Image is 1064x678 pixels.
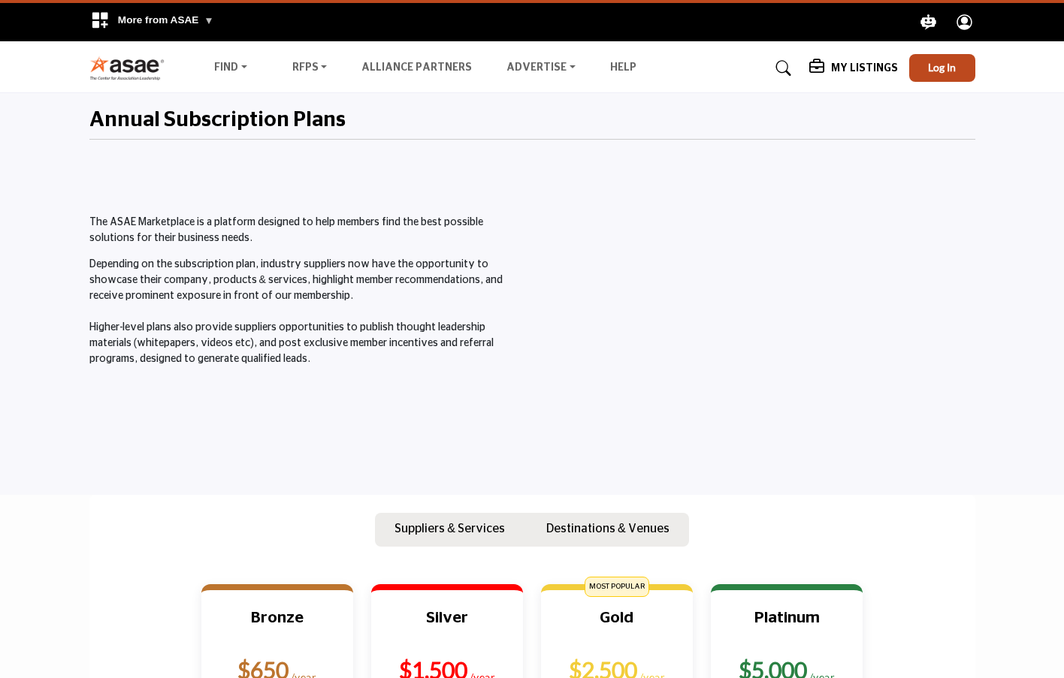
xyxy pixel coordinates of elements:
[909,54,975,82] button: Log In
[809,59,898,77] div: My Listings
[496,58,586,79] a: Advertise
[540,215,975,460] iframe: Master the ASAE Marketplace and Start by Claiming Your Listing
[546,520,670,538] p: Destinations & Venues
[559,608,675,646] h3: Gold
[729,608,845,646] h3: Platinum
[928,61,956,74] span: Log In
[89,108,346,134] h2: Annual Subscription Plans
[89,257,524,367] p: Depending on the subscription plan, industry suppliers now have the opportunity to showcase their...
[219,608,335,646] h3: Bronze
[204,58,258,79] a: Find
[389,608,505,646] h3: Silver
[81,3,223,41] div: More from ASAE
[394,520,505,538] p: Suppliers & Services
[375,513,524,547] button: Suppliers & Services
[610,62,636,73] a: Help
[118,14,214,26] span: More from ASAE
[831,62,898,75] h5: My Listings
[282,58,338,79] a: RFPs
[761,56,801,80] a: Search
[361,62,472,73] a: Alliance Partners
[89,56,173,80] img: Site Logo
[585,577,649,597] span: MOST POPULAR
[527,513,689,547] button: Destinations & Venues
[89,215,524,246] p: The ASAE Marketplace is a platform designed to help members find the best possible solutions for ...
